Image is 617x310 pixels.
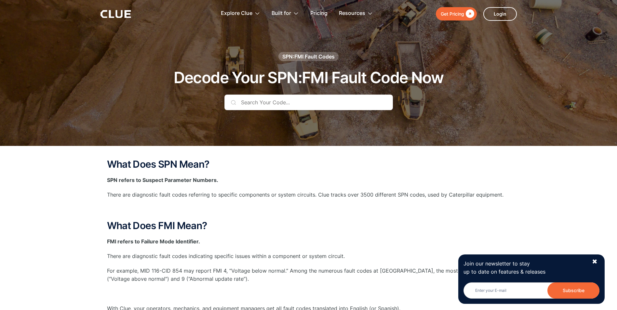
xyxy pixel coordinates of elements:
p: There are diagnostic fault codes indicating specific issues within a component or system circuit. [107,252,510,260]
div: ✖ [592,258,597,266]
div: Explore Clue [221,3,252,24]
p: ‍ [107,290,510,298]
p: There are diagnostic fault codes referring to specific components or system circuits. Clue tracks... [107,191,510,199]
strong: FMI refers to Failure Mode Identifier. [107,238,200,245]
input: Search Your Code... [224,95,393,110]
strong: SPN refers to Suspect Parameter Numbers. [107,177,218,183]
h2: What Does FMI Mean? [107,220,510,231]
a: Get Pricing [436,7,477,20]
div:  [464,10,474,18]
div: Resources [339,3,365,24]
p: For example, MID 116-CID 854 may report FMI 4, “Voltage below normal.” Among the numerous fault c... [107,267,510,283]
div: SPN:FMI Fault Codes [282,53,335,60]
h1: Decode Your SPN:FMI Fault Code Now [174,69,444,86]
p: ‍ [107,206,510,214]
input: Enter your E-mail [463,282,599,299]
div: Get Pricing [441,10,464,18]
div: Built for [272,3,291,24]
h2: What Does SPN Mean? [107,159,510,170]
p: Join our newsletter to stay up to date on features & releases [463,260,586,276]
input: Subscribe [547,282,599,299]
a: Pricing [310,3,328,24]
a: Login [483,7,517,21]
